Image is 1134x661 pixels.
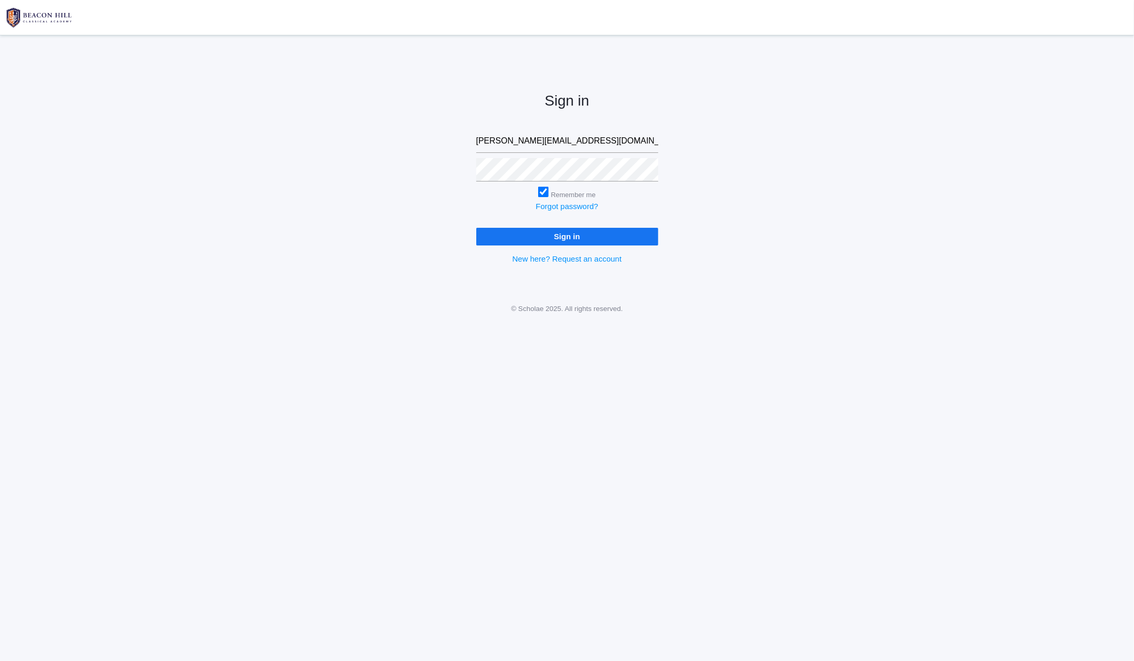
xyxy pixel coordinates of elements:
[512,254,621,263] a: New here? Request an account
[551,191,596,199] label: Remember me
[476,228,658,245] input: Sign in
[536,202,598,211] a: Forgot password?
[476,129,658,153] input: Email address
[476,93,658,109] h2: Sign in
